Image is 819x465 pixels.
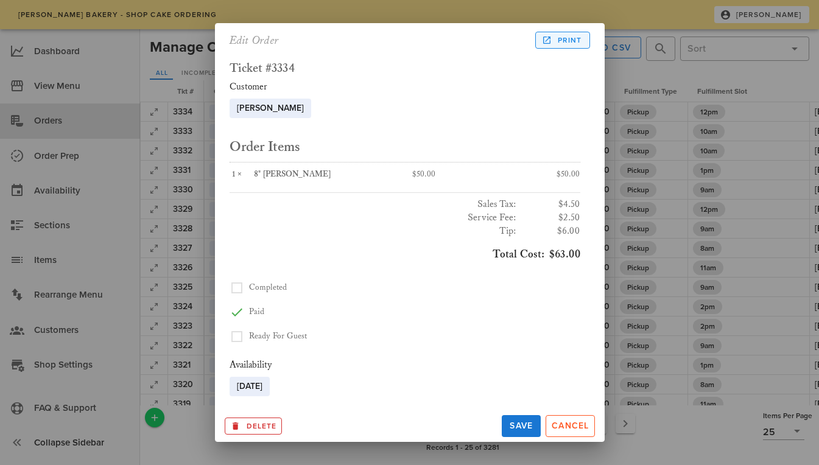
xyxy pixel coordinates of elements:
[230,358,580,372] div: Availability
[230,421,277,432] span: Delete
[544,35,582,46] span: Print
[249,282,287,293] span: Completed
[230,169,237,180] span: 1
[507,421,536,431] span: Save
[249,331,308,341] span: Ready For Guest
[230,248,580,261] h3: $63.00
[405,163,493,187] div: $50.00
[522,225,580,238] h3: $6.00
[230,138,580,157] h2: Order Items
[230,80,580,94] div: Customer
[502,415,541,437] button: Save
[522,211,580,225] h3: $2.50
[551,421,589,431] span: Cancel
[230,30,279,50] h2: Edit Order
[237,99,304,118] span: [PERSON_NAME]
[522,198,580,211] h3: $4.50
[230,198,517,211] h3: Sales Tax:
[535,32,589,49] a: Print
[230,225,517,238] h3: Tip:
[493,248,544,261] span: Total Cost:
[230,62,580,75] h2: Ticket #3334
[249,307,264,317] span: Paid
[230,170,255,180] div: ×
[230,211,517,225] h3: Service Fee:
[493,163,580,187] div: $50.00
[254,170,397,180] div: 8" [PERSON_NAME]
[237,377,262,396] span: [DATE]
[546,415,595,437] button: Cancel
[225,418,283,435] button: Archive this Record?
